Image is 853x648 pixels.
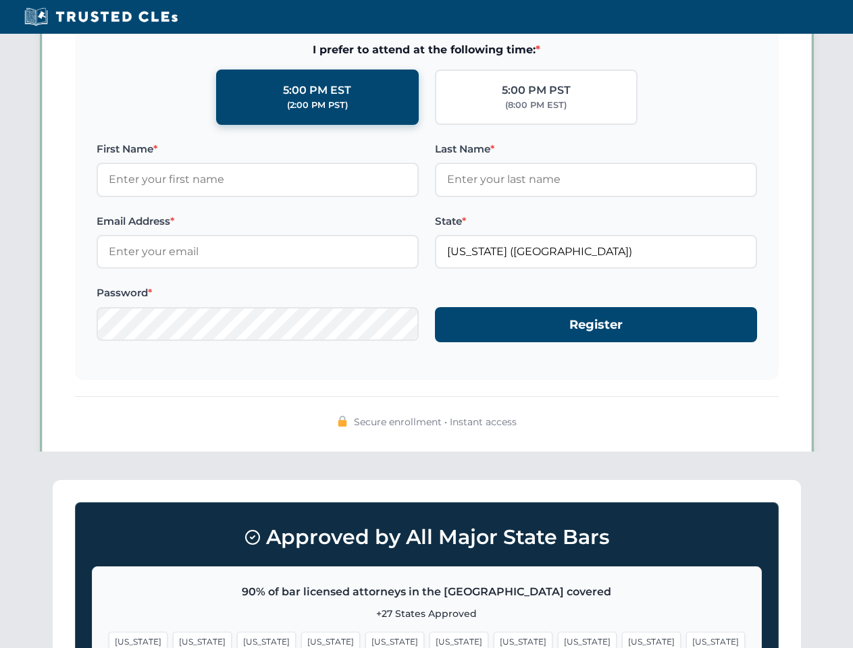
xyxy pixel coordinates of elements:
[97,235,419,269] input: Enter your email
[283,82,351,99] div: 5:00 PM EST
[505,99,567,112] div: (8:00 PM EST)
[97,41,757,59] span: I prefer to attend at the following time:
[20,7,182,27] img: Trusted CLEs
[97,141,419,157] label: First Name
[97,285,419,301] label: Password
[435,213,757,230] label: State
[435,163,757,196] input: Enter your last name
[435,235,757,269] input: Washington (WA)
[354,414,517,429] span: Secure enrollment • Instant access
[435,307,757,343] button: Register
[287,99,348,112] div: (2:00 PM PST)
[435,141,757,157] label: Last Name
[337,416,348,427] img: 🔒
[502,82,571,99] div: 5:00 PM PST
[97,163,419,196] input: Enter your first name
[92,519,762,556] h3: Approved by All Major State Bars
[109,583,745,601] p: 90% of bar licensed attorneys in the [GEOGRAPHIC_DATA] covered
[97,213,419,230] label: Email Address
[109,606,745,621] p: +27 States Approved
